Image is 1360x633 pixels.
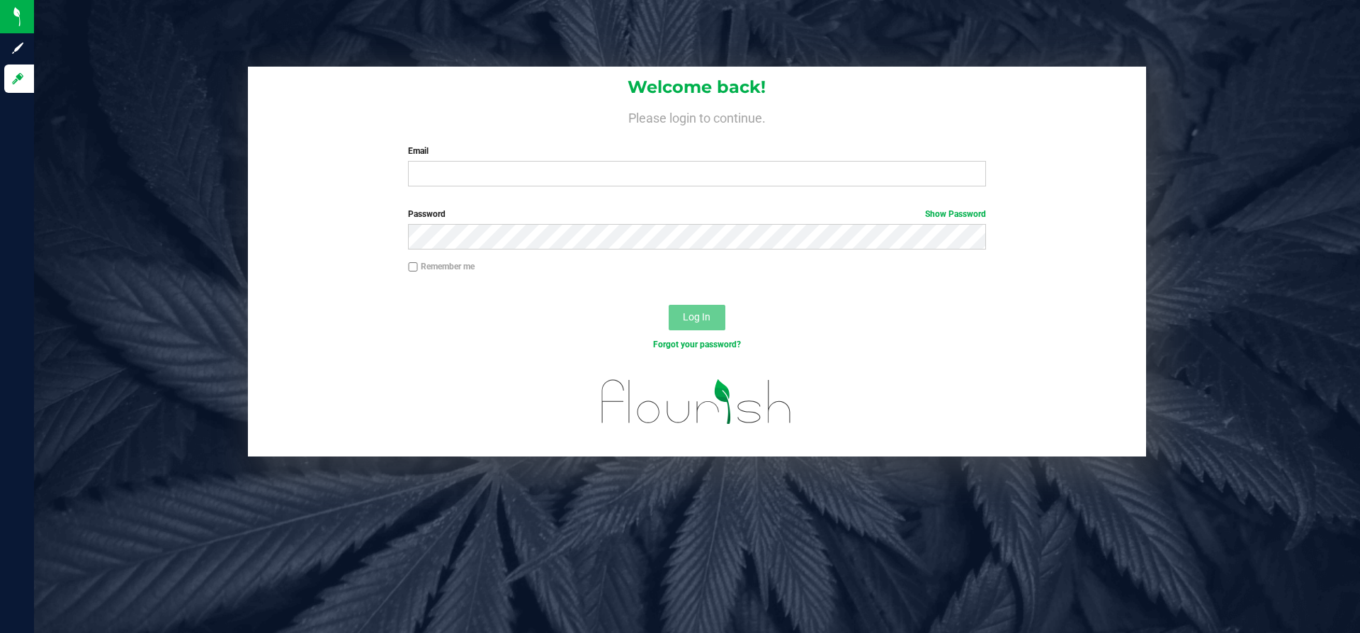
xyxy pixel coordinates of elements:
[408,209,446,219] span: Password
[683,311,710,323] span: Log In
[248,78,1146,96] h1: Welcome back!
[408,145,985,157] label: Email
[925,209,986,219] a: Show Password
[408,262,418,272] input: Remember me
[11,41,25,55] inline-svg: Sign up
[653,340,741,349] a: Forgot your password?
[669,305,725,330] button: Log In
[11,72,25,86] inline-svg: Log in
[248,108,1146,125] h4: Please login to continue.
[584,366,809,438] img: flourish_logo.svg
[408,260,475,273] label: Remember me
